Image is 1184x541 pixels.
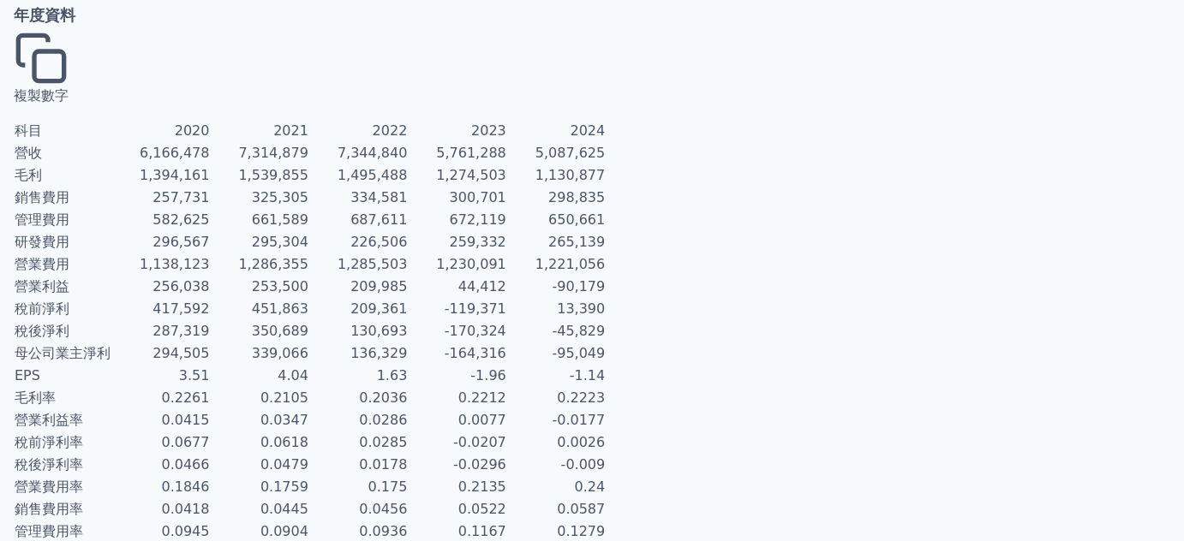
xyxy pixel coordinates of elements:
[359,523,407,539] span: 0.0936
[450,211,506,228] span: 672,119
[436,256,505,272] span: 1,230,091
[140,256,209,272] span: 1,138,123
[15,389,56,406] span: 毛利率
[570,122,605,139] span: 2024
[575,479,606,495] span: 0.24
[15,345,111,361] span: 母公司業主淨利
[15,323,69,339] span: 稅後淨利
[15,523,83,539] span: 管理費用率
[557,434,605,450] span: 0.0026
[535,145,605,161] span: 5,087,625
[338,167,407,183] span: 1,495,488
[260,456,308,473] span: 0.0479
[238,256,308,272] span: 1,286,355
[15,456,83,473] span: 稅後淨利率
[471,122,506,139] span: 2023
[561,456,606,473] span: -0.009
[552,345,605,361] span: -95,049
[15,434,83,450] span: 稅前淨利率
[14,31,69,106] button: 複製數字
[152,300,209,317] span: 417,592
[179,367,210,383] span: 3.51
[238,167,308,183] span: 1,539,855
[260,501,308,517] span: 0.0445
[152,211,209,228] span: 582,625
[140,145,209,161] span: 6,166,478
[359,456,407,473] span: 0.0178
[557,523,605,539] span: 0.1279
[535,167,605,183] span: 1,130,877
[15,367,40,383] span: EPS
[338,256,407,272] span: 1,285,503
[338,145,407,161] span: 7,344,840
[152,189,209,205] span: 257,731
[453,456,506,473] span: -0.0296
[445,345,506,361] span: -164,316
[373,122,408,139] span: 2022
[15,278,69,294] span: 營業利益
[445,300,506,317] span: -119,371
[15,122,42,139] span: 科目
[552,278,605,294] span: -90,179
[252,189,308,205] span: 325,305
[175,122,210,139] span: 2020
[535,256,605,272] span: 1,221,056
[350,323,407,339] span: 130,693
[458,523,506,539] span: 0.1167
[350,345,407,361] span: 136,329
[15,211,69,228] span: 管理費用
[458,389,506,406] span: 0.2212
[15,412,83,428] span: 營業利益率
[238,145,308,161] span: 7,314,879
[252,234,308,250] span: 295,304
[152,323,209,339] span: 287,319
[350,234,407,250] span: 226,506
[273,122,308,139] span: 2021
[14,3,1170,27] h3: 年度資料
[15,189,69,205] span: 銷售費用
[260,389,308,406] span: 0.2105
[359,434,407,450] span: 0.0285
[161,501,209,517] span: 0.0418
[548,211,605,228] span: 650,661
[359,412,407,428] span: 0.0286
[15,167,42,183] span: 毛利
[458,479,506,495] span: 0.2135
[260,523,308,539] span: 0.0904
[252,211,308,228] span: 661,589
[15,479,83,495] span: 營業費用率
[436,145,505,161] span: 5,761,288
[470,367,505,383] span: -1.96
[458,412,506,428] span: 0.0077
[1098,459,1184,541] iframe: Chat Widget
[15,145,42,161] span: 營收
[15,256,69,272] span: 營業費用
[450,234,506,250] span: 259,332
[350,278,407,294] span: 209,985
[350,211,407,228] span: 687,611
[552,412,605,428] span: -0.0177
[436,167,505,183] span: 1,274,503
[278,367,308,383] span: 4.04
[548,234,605,250] span: 265,139
[570,367,605,383] span: -1.14
[15,501,83,517] span: 銷售費用率
[260,434,308,450] span: 0.0618
[161,389,209,406] span: 0.2261
[350,300,407,317] span: 209,361
[152,234,209,250] span: 296,567
[557,300,605,317] span: 13,390
[152,345,209,361] span: 294,505
[260,479,308,495] span: 0.1759
[359,501,407,517] span: 0.0456
[161,523,209,539] span: 0.0945
[359,389,407,406] span: 0.2036
[252,345,308,361] span: 339,066
[552,323,605,339] span: -45,829
[161,479,209,495] span: 0.1846
[450,189,506,205] span: 300,701
[252,323,308,339] span: 350,689
[252,300,308,317] span: 451,863
[548,189,605,205] span: 298,835
[252,278,308,294] span: 253,500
